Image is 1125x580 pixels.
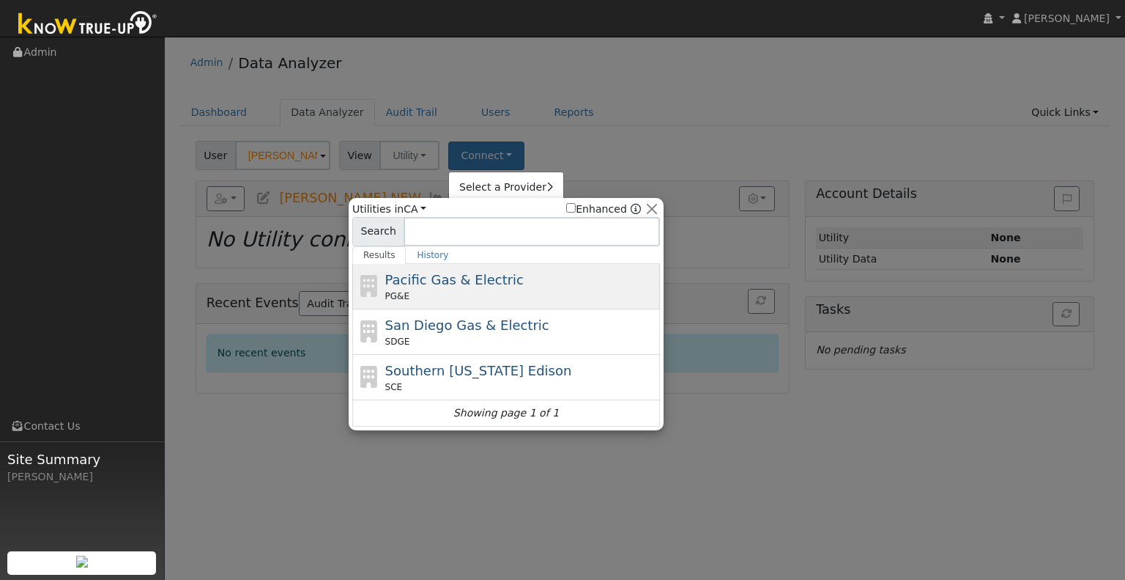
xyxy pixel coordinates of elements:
img: retrieve [76,556,88,568]
i: Showing page 1 of 1 [453,405,559,421]
span: Pacific Gas & Electric [385,272,524,287]
a: Results [352,246,406,264]
input: Enhanced [566,203,576,213]
img: Know True-Up [11,8,165,41]
span: PG&E [385,290,409,303]
span: Site Summary [7,449,157,469]
span: Show enhanced providers [566,202,641,217]
span: San Diego Gas & Electric [385,317,549,333]
span: SCE [385,381,403,394]
label: Enhanced [566,202,627,217]
span: [PERSON_NAME] [1024,12,1110,24]
div: [PERSON_NAME] [7,469,157,485]
a: Select a Provider [449,177,563,198]
a: Enhanced Providers [631,203,641,215]
span: Southern [US_STATE] Edison [385,363,572,378]
span: SDGE [385,335,410,348]
a: History [406,246,459,264]
span: Search [352,217,404,246]
a: CA [404,203,426,215]
span: Utilities in [352,202,426,217]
